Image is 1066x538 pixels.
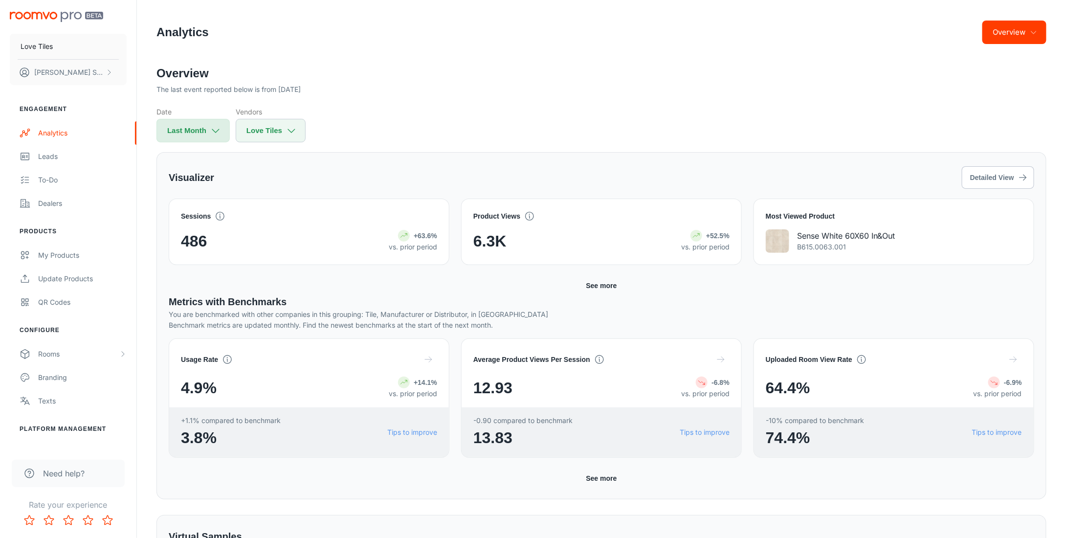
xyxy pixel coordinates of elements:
button: Love Tiles [236,119,306,142]
h4: Product Views [473,211,520,222]
span: 74.4% [766,426,864,449]
p: vs. prior period [389,388,437,399]
p: vs. prior period [974,388,1022,399]
h5: Visualizer [169,170,214,185]
a: Tips to improve [680,427,730,438]
strong: +63.6% [414,232,437,240]
h5: Vendors [236,107,306,117]
h4: Sessions [181,211,211,222]
div: To-do [38,175,127,185]
p: Benchmark metrics are updated monthly. Find the newest benchmarks at the start of the next month. [169,320,1034,331]
h1: Analytics [156,23,209,41]
button: See more [582,470,621,487]
p: The last event reported below is from [DATE] [156,84,301,95]
div: Update Products [38,273,127,284]
p: You are benchmarked with other companies in this grouping: Tile, Manufacturer or Distributor, in ... [169,309,1034,320]
p: vs. prior period [681,388,730,399]
button: Rate 5 star [98,511,117,530]
strong: +14.1% [414,379,437,386]
div: My Products [38,250,127,261]
div: User Administration [38,448,127,458]
h4: Uploaded Room View Rate [766,354,852,365]
button: Rate 1 star [20,511,39,530]
div: Analytics [38,128,127,138]
div: Texts [38,396,127,406]
p: Love Tiles [21,41,53,52]
span: 3.8% [181,426,281,449]
h5: Date [156,107,230,117]
button: Overview [982,21,1046,44]
span: 12.93 [473,376,512,400]
p: [PERSON_NAME] Serodio [34,67,103,78]
span: 486 [181,229,207,253]
span: 4.9% [181,376,217,400]
strong: +52.5% [706,232,730,240]
button: Rate 2 star [39,511,59,530]
h4: Average Product Views Per Session [473,354,590,365]
div: QR Codes [38,297,127,308]
img: Sense White 60X60 In&Out [766,229,789,253]
p: Sense White 60X60 In&Out [797,230,895,242]
button: Love Tiles [10,34,127,59]
button: [PERSON_NAME] Serodio [10,60,127,85]
strong: -6.9% [1004,379,1022,386]
a: Tips to improve [972,427,1022,438]
p: vs. prior period [681,242,730,252]
span: +1.1% compared to benchmark [181,415,281,426]
strong: -6.8% [711,379,730,386]
p: Rate your experience [8,499,129,511]
img: Roomvo PRO Beta [10,12,103,22]
div: Rooms [38,349,119,359]
span: 64.4% [766,376,810,400]
h4: Usage Rate [181,354,218,365]
div: Leads [38,151,127,162]
h2: Overview [156,65,1046,82]
span: Need help? [43,468,85,479]
span: 13.83 [473,426,573,449]
p: B615.0063.001 [797,242,895,252]
button: Detailed View [962,166,1034,189]
h5: Metrics with Benchmarks [169,294,1034,309]
span: -0.90 compared to benchmark [473,415,573,426]
span: 6.3K [473,229,507,253]
p: vs. prior period [389,242,437,252]
h4: Most Viewed Product [766,211,1022,222]
span: -10% compared to benchmark [766,415,864,426]
a: Tips to improve [387,427,437,438]
button: Rate 3 star [59,511,78,530]
button: Last Month [156,119,230,142]
button: Rate 4 star [78,511,98,530]
div: Branding [38,372,127,383]
div: Dealers [38,198,127,209]
button: See more [582,277,621,294]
